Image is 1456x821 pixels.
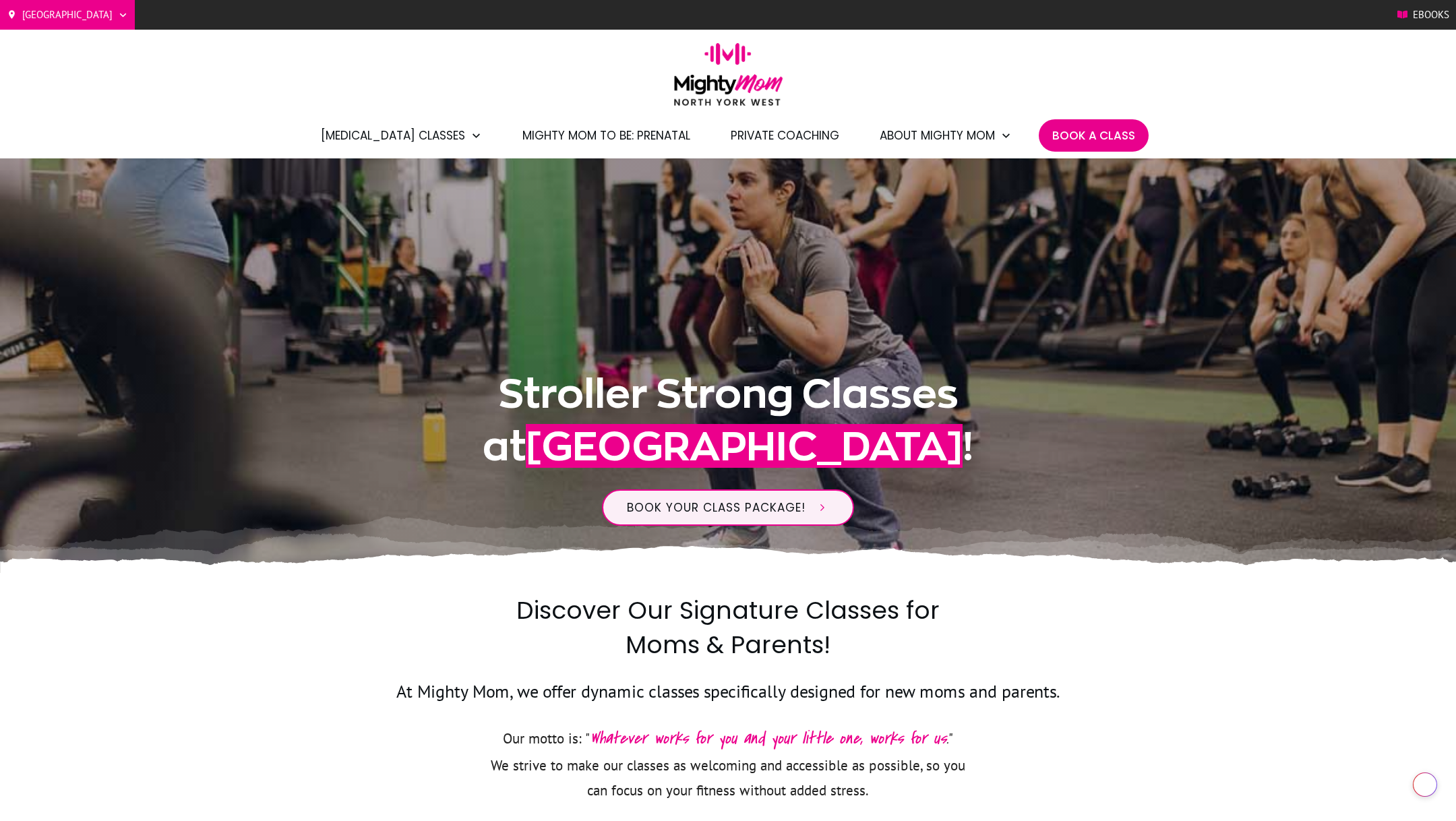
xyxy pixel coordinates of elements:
span: . [590,726,948,750]
h3: At Mighty Mom, we offer dynamic classes specifically designed for new moms and parents. [324,679,1132,720]
a: [MEDICAL_DATA] Classes [321,124,482,147]
span: About Mighty Mom [880,124,995,147]
span: [GEOGRAPHIC_DATA] [22,5,113,25]
p: Our motto is: " " [484,722,973,754]
a: Private Coaching [731,124,839,147]
a: Mighty Mom to Be: Prenatal [522,124,690,147]
a: Ebooks [1397,5,1449,25]
h1: Stroller Strong Classes at ! [424,367,1033,489]
span: [MEDICAL_DATA] Classes [321,124,465,147]
a: BOOK YOUR CLASS PACKAGE! [602,489,854,526]
span: [GEOGRAPHIC_DATA] [526,424,963,468]
span: Whatever works for you and your little one, works for us [590,726,946,750]
a: About Mighty Mom [880,124,1012,147]
span: Ebooks [1413,5,1449,25]
p: We strive to make our classes as welcoming and accessible as possible, so you can focus on your f... [484,754,973,820]
span: BOOK YOUR CLASS PACKAGE! [627,499,806,516]
a: [GEOGRAPHIC_DATA] [7,5,128,25]
h2: Discover Our Signature Classes for Moms & Parents! [491,594,966,678]
a: Book A Class [1052,124,1135,147]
